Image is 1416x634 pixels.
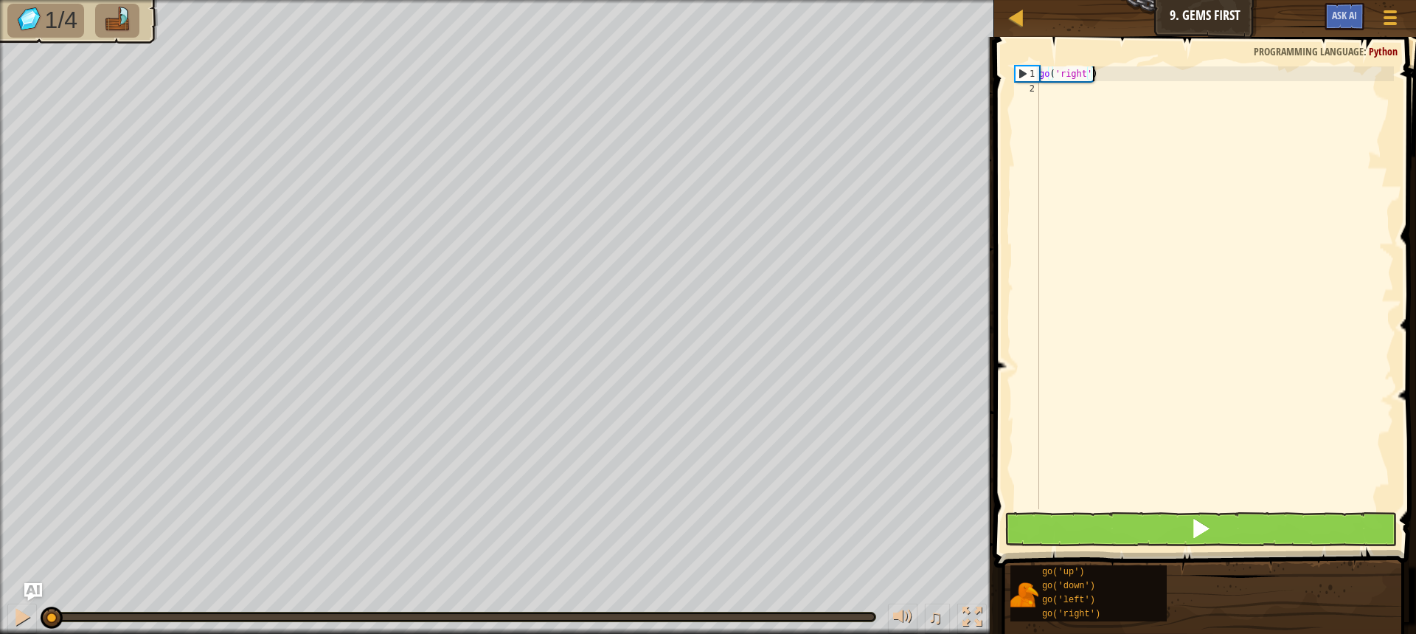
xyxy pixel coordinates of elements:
button: Ctrl + P: Pause [7,604,37,634]
button: Adjust volume [888,604,917,634]
li: Collect the gems. [7,4,84,38]
span: go('down') [1042,581,1095,591]
span: go('right') [1042,609,1100,619]
div: 2 [1015,81,1039,96]
span: ♫ [928,606,943,628]
span: Programming language [1254,44,1364,58]
span: Python [1369,44,1398,58]
span: Ask AI [1332,8,1357,22]
button: Shift+Enter: Run current code. [1004,512,1397,546]
button: ♫ [925,604,950,634]
span: go('left') [1042,595,1095,605]
button: Ask AI [24,583,42,601]
div: 1 [1016,66,1039,81]
span: 1/4 [45,7,77,33]
li: Go to the raft. [95,4,139,38]
span: go('up') [1042,567,1085,577]
button: Ask AI [1325,3,1364,30]
span: : [1364,44,1369,58]
button: Toggle fullscreen [957,604,987,634]
img: portrait.png [1010,581,1038,609]
button: Show game menu [1372,3,1409,38]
